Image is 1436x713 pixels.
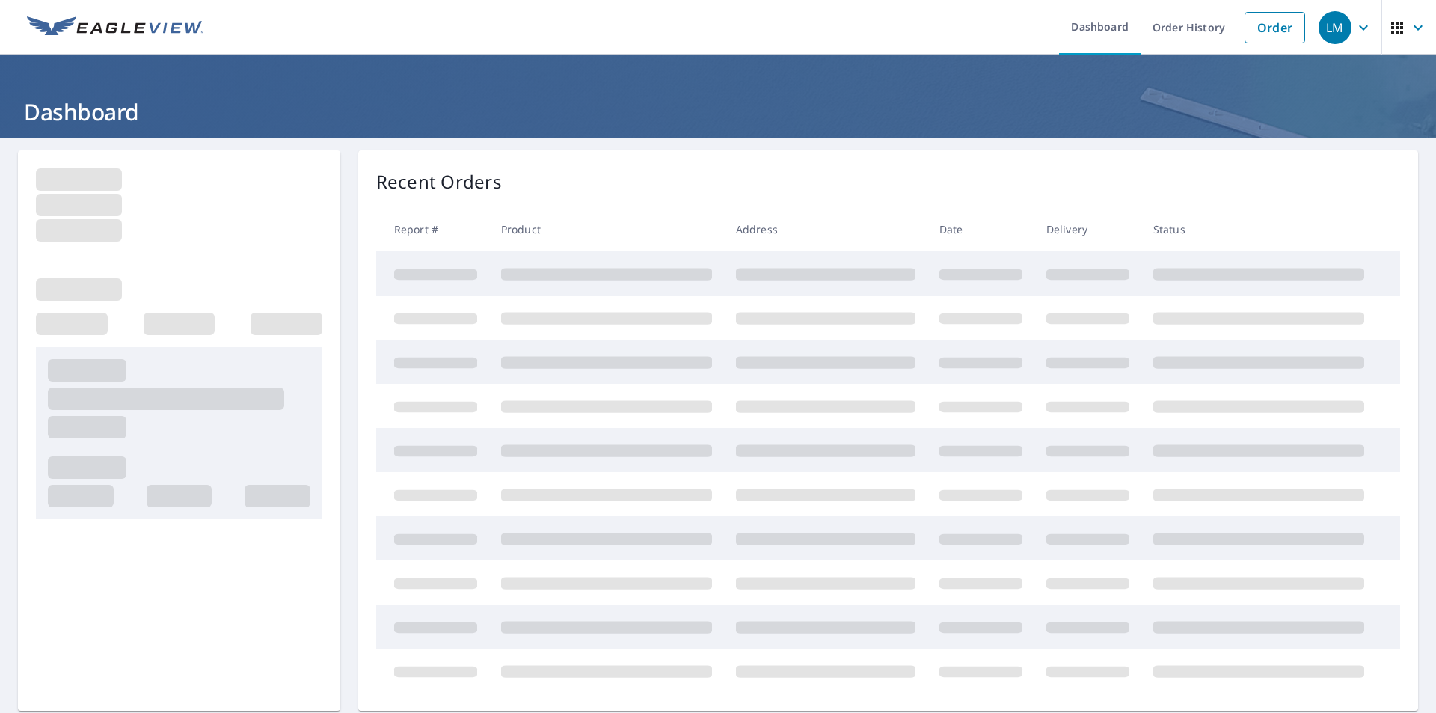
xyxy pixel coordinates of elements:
th: Address [724,207,927,251]
div: LM [1319,11,1351,44]
p: Recent Orders [376,168,502,195]
th: Delivery [1034,207,1141,251]
img: EV Logo [27,16,203,39]
h1: Dashboard [18,97,1418,127]
th: Product [489,207,724,251]
th: Date [927,207,1034,251]
a: Order [1245,12,1305,43]
th: Report # [376,207,489,251]
th: Status [1141,207,1376,251]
